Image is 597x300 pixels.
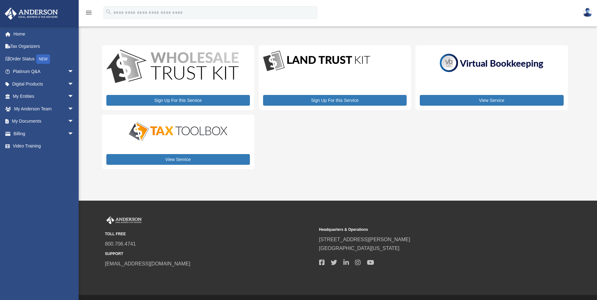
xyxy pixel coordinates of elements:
[319,226,529,233] small: Headquarters & Operations
[4,28,83,40] a: Home
[319,237,410,242] a: [STREET_ADDRESS][PERSON_NAME]
[319,246,400,251] a: [GEOGRAPHIC_DATA][US_STATE]
[263,95,407,106] a: Sign Up For this Service
[4,115,83,128] a: My Documentsarrow_drop_down
[68,103,80,115] span: arrow_drop_down
[4,127,83,140] a: Billingarrow_drop_down
[68,127,80,140] span: arrow_drop_down
[85,9,93,16] i: menu
[420,95,563,106] a: View Service
[68,78,80,91] span: arrow_drop_down
[85,11,93,16] a: menu
[105,261,190,266] a: [EMAIL_ADDRESS][DOMAIN_NAME]
[105,216,143,225] img: Anderson Advisors Platinum Portal
[4,53,83,65] a: Order StatusNEW
[3,8,60,20] img: Anderson Advisors Platinum Portal
[4,65,83,78] a: Platinum Q&Aarrow_drop_down
[4,90,83,103] a: My Entitiesarrow_drop_down
[105,241,136,247] a: 800.706.4741
[36,54,50,64] div: NEW
[4,140,83,153] a: Video Training
[68,90,80,103] span: arrow_drop_down
[105,231,315,237] small: TOLL FREE
[4,40,83,53] a: Tax Organizers
[106,154,250,165] a: View Service
[106,95,250,106] a: Sign Up For this Service
[106,50,239,85] img: WS-Trust-Kit-lgo-1.jpg
[583,8,592,17] img: User Pic
[263,50,370,73] img: LandTrust_lgo-1.jpg
[68,65,80,78] span: arrow_drop_down
[105,251,315,257] small: SUPPORT
[4,78,80,90] a: Digital Productsarrow_drop_down
[4,103,83,115] a: My Anderson Teamarrow_drop_down
[68,115,80,128] span: arrow_drop_down
[105,8,112,15] i: search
